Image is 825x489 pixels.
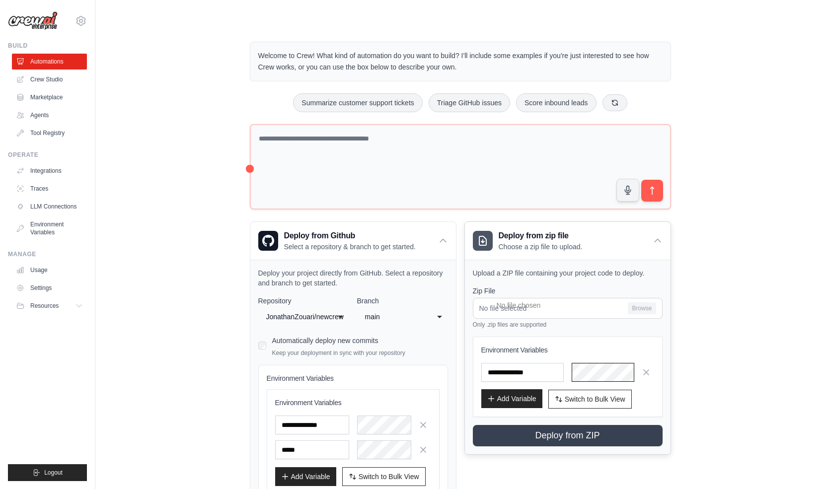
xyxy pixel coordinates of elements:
p: Select a repository & branch to get started. [284,242,416,252]
p: Welcome to Crew! What kind of automation do you want to build? I'll include some examples if you'... [258,50,663,73]
h3: Deploy from zip file [499,230,583,242]
div: main [365,311,420,323]
h3: Environment Variables [481,345,654,355]
button: Score inbound leads [516,93,597,112]
div: Operate [8,151,87,159]
button: Summarize customer support tickets [293,93,422,112]
a: Traces [12,181,87,197]
h3: Deploy from Github [284,230,416,242]
img: Logo [8,11,58,30]
input: No file selected Browse [473,298,663,319]
button: Resources [12,298,87,314]
div: Manage [8,250,87,258]
button: Switch to Bulk View [548,390,632,409]
a: Tool Registry [12,125,87,141]
p: Choose a zip file to upload. [499,242,583,252]
button: Logout [8,464,87,481]
button: Add Variable [275,467,336,486]
label: Zip File [473,286,663,296]
a: Crew Studio [12,71,87,87]
p: Deploy your project directly from GitHub. Select a repository and branch to get started. [258,268,448,288]
label: Automatically deploy new commits [272,337,378,345]
a: Integrations [12,163,87,179]
p: Keep your deployment in sync with your repository [272,349,405,357]
a: Environment Variables [12,216,87,240]
span: Switch to Bulk View [359,472,419,482]
button: Switch to Bulk View [342,467,426,486]
span: Logout [44,469,63,477]
button: Add Variable [481,389,542,408]
iframe: Chat Widget [775,441,825,489]
a: LLM Connections [12,199,87,214]
span: Resources [30,302,59,310]
p: Upload a ZIP file containing your project code to deploy. [473,268,663,278]
label: Repository [258,296,349,306]
h4: Environment Variables [267,373,440,383]
h3: Environment Variables [275,398,431,408]
label: Branch [357,296,448,306]
a: Automations [12,54,87,70]
a: Settings [12,280,87,296]
span: Switch to Bulk View [565,394,625,404]
a: Usage [12,262,87,278]
div: Build [8,42,87,50]
button: Deploy from ZIP [473,425,663,446]
button: Triage GitHub issues [429,93,510,112]
div: JonathanZouari/newcrew [266,311,321,323]
a: Agents [12,107,87,123]
p: Only .zip files are supported [473,321,663,329]
a: Marketplace [12,89,87,105]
